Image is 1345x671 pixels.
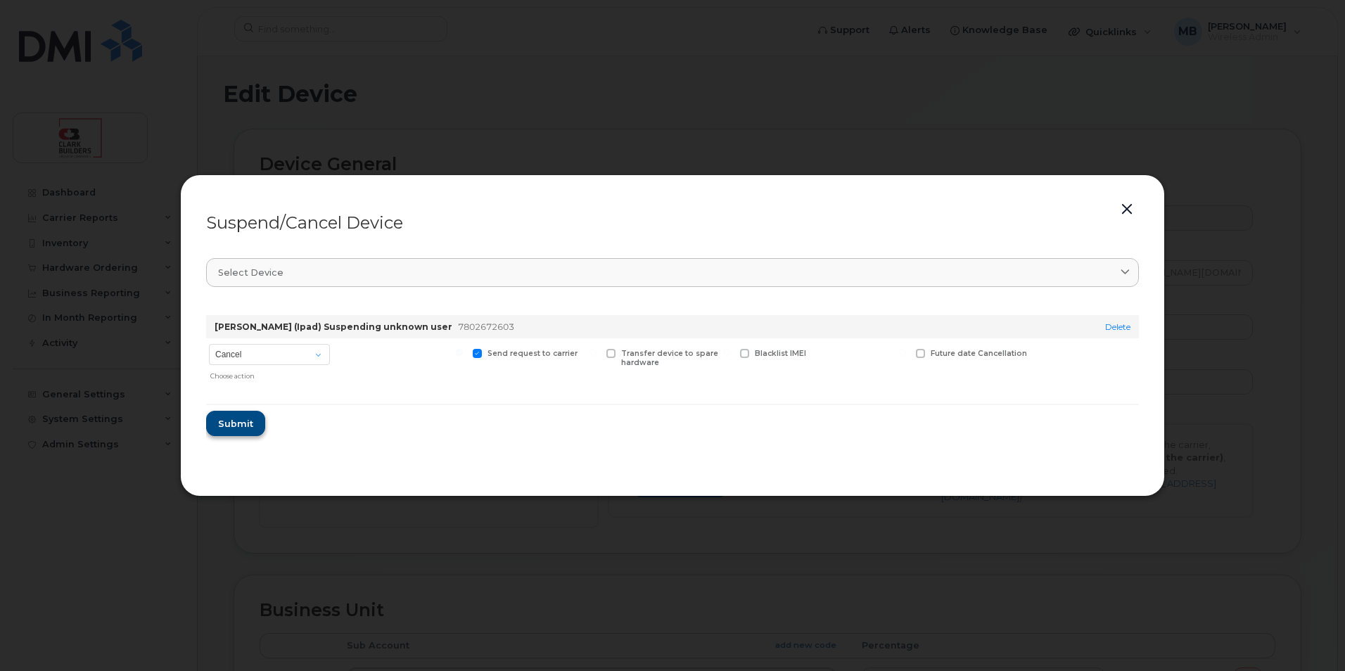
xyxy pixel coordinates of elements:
[589,349,597,356] input: Transfer device to spare hardware
[458,321,514,332] span: 7802672603
[206,258,1139,287] a: Select device
[206,411,265,436] button: Submit
[755,349,806,358] span: Blacklist IMEI
[206,215,1139,231] div: Suspend/Cancel Device
[218,266,283,279] span: Select device
[723,349,730,356] input: Blacklist IMEI
[1284,610,1334,660] iframe: Messenger Launcher
[487,349,578,358] span: Send request to carrier
[218,417,253,430] span: Submit
[215,321,452,332] strong: [PERSON_NAME] (Ipad) Suspending unknown user
[1105,321,1130,332] a: Delete
[210,366,330,381] div: Choose action
[621,349,718,367] span: Transfer device to spare hardware
[456,349,463,356] input: Send request to carrier
[931,349,1027,358] span: Future date Cancellation
[899,349,906,356] input: Future date Cancellation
